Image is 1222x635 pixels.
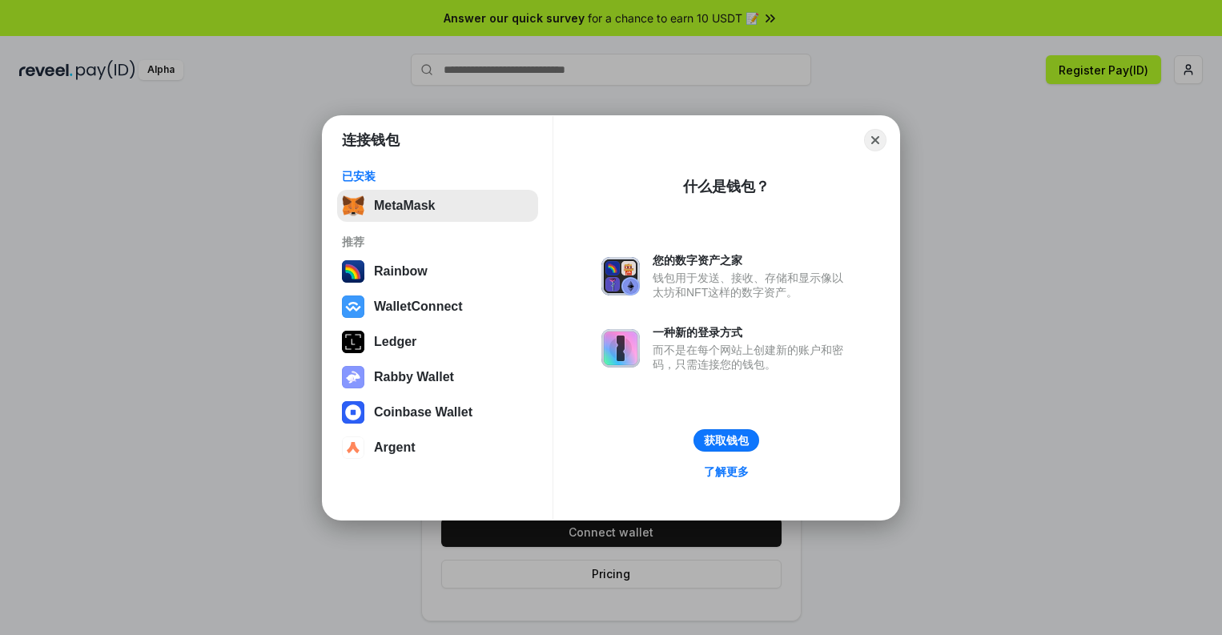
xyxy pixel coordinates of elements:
div: 钱包用于发送、接收、存储和显示像以太坊和NFT这样的数字资产。 [653,271,851,299]
img: svg+xml,%3Csvg%20width%3D%2228%22%20height%3D%2228%22%20viewBox%3D%220%200%2028%2028%22%20fill%3D... [342,436,364,459]
img: svg+xml,%3Csvg%20xmlns%3D%22http%3A%2F%2Fwww.w3.org%2F2000%2Fsvg%22%20fill%3D%22none%22%20viewBox... [342,366,364,388]
div: MetaMask [374,199,435,213]
img: svg+xml,%3Csvg%20width%3D%22120%22%20height%3D%22120%22%20viewBox%3D%220%200%20120%20120%22%20fil... [342,260,364,283]
div: Argent [374,440,416,455]
button: WalletConnect [337,291,538,323]
div: 什么是钱包？ [683,177,770,196]
img: svg+xml,%3Csvg%20width%3D%2228%22%20height%3D%2228%22%20viewBox%3D%220%200%2028%2028%22%20fill%3D... [342,401,364,424]
div: 推荐 [342,235,533,249]
div: 而不是在每个网站上创建新的账户和密码，只需连接您的钱包。 [653,343,851,372]
div: Rabby Wallet [374,370,454,384]
div: WalletConnect [374,299,463,314]
button: Rainbow [337,255,538,287]
img: svg+xml,%3Csvg%20width%3D%2228%22%20height%3D%2228%22%20viewBox%3D%220%200%2028%2028%22%20fill%3D... [342,295,364,318]
img: svg+xml,%3Csvg%20fill%3D%22none%22%20height%3D%2233%22%20viewBox%3D%220%200%2035%2033%22%20width%... [342,195,364,217]
div: Ledger [374,335,416,349]
div: 获取钱包 [704,433,749,448]
button: Close [864,129,886,151]
button: Coinbase Wallet [337,396,538,428]
h1: 连接钱包 [342,131,400,150]
button: 获取钱包 [693,429,759,452]
div: Coinbase Wallet [374,405,472,420]
div: 您的数字资产之家 [653,253,851,267]
button: Rabby Wallet [337,361,538,393]
div: Rainbow [374,264,428,279]
a: 了解更多 [694,461,758,482]
img: svg+xml,%3Csvg%20xmlns%3D%22http%3A%2F%2Fwww.w3.org%2F2000%2Fsvg%22%20fill%3D%22none%22%20viewBox... [601,329,640,368]
img: svg+xml,%3Csvg%20xmlns%3D%22http%3A%2F%2Fwww.w3.org%2F2000%2Fsvg%22%20fill%3D%22none%22%20viewBox... [601,257,640,295]
div: 一种新的登录方式 [653,325,851,340]
div: 已安装 [342,169,533,183]
button: Ledger [337,326,538,358]
button: Argent [337,432,538,464]
button: MetaMask [337,190,538,222]
div: 了解更多 [704,464,749,479]
img: svg+xml,%3Csvg%20xmlns%3D%22http%3A%2F%2Fwww.w3.org%2F2000%2Fsvg%22%20width%3D%2228%22%20height%3... [342,331,364,353]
